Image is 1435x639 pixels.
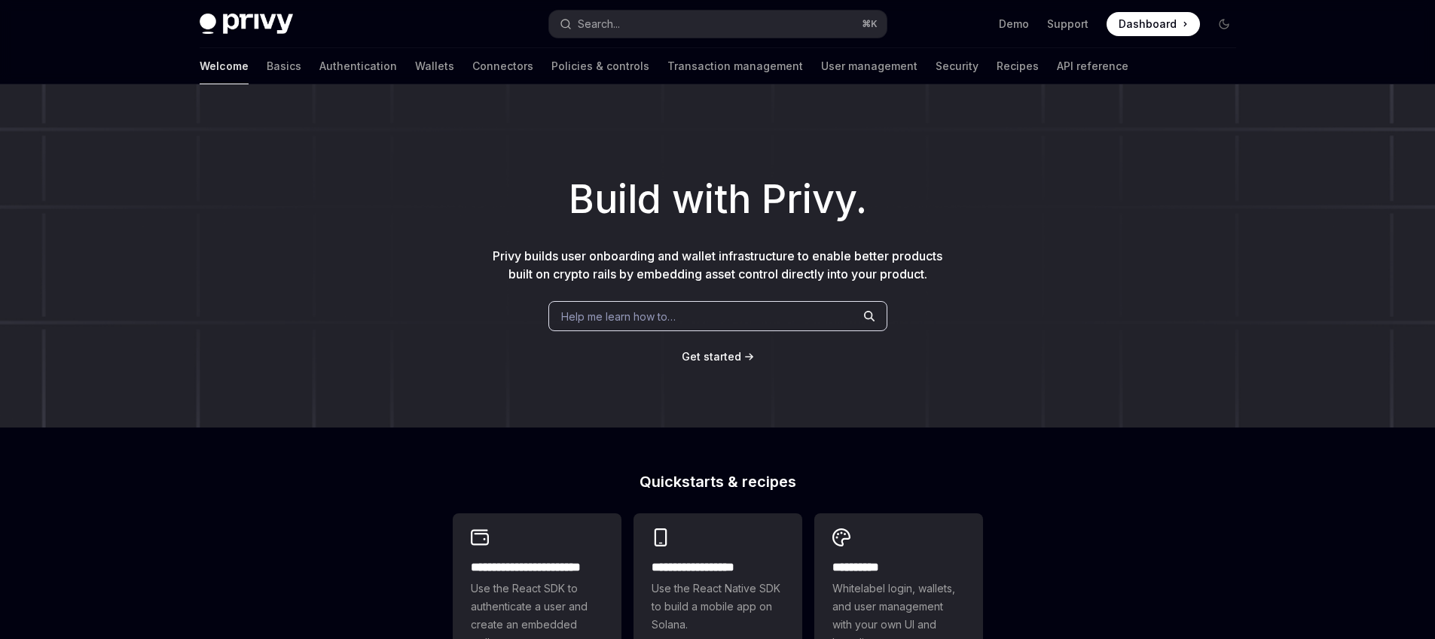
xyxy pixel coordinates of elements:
a: Recipes [997,48,1039,84]
span: Use the React Native SDK to build a mobile app on Solana. [652,580,784,634]
a: API reference [1057,48,1128,84]
a: Get started [682,349,741,364]
a: Security [936,48,979,84]
span: Dashboard [1119,17,1177,32]
a: Demo [999,17,1029,32]
h2: Quickstarts & recipes [453,474,983,489]
a: Dashboard [1107,12,1200,36]
a: Support [1047,17,1088,32]
span: Privy builds user onboarding and wallet infrastructure to enable better products built on crypto ... [493,248,942,281]
a: User management [821,48,917,84]
button: Toggle dark mode [1212,12,1236,36]
a: Connectors [472,48,533,84]
a: Welcome [200,48,249,84]
a: Basics [267,48,301,84]
span: Get started [682,350,741,363]
a: Policies & controls [551,48,649,84]
h1: Build with Privy. [24,170,1411,229]
button: Search...⌘K [549,11,887,38]
a: Wallets [415,48,454,84]
span: ⌘ K [862,18,878,30]
div: Search... [578,15,620,33]
img: dark logo [200,14,293,35]
span: Help me learn how to… [561,309,676,324]
a: Transaction management [667,48,803,84]
a: Authentication [319,48,397,84]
